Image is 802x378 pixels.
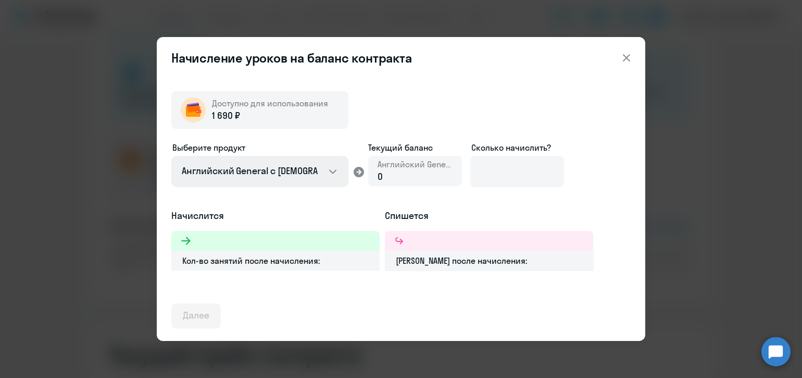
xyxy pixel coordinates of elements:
span: 0 [378,170,383,182]
header: Начисление уроков на баланс контракта [157,50,645,66]
span: Доступно для использования [212,98,328,108]
span: 1 690 ₽ [212,109,240,123]
h5: Спишется [385,209,593,223]
span: Английский General [378,158,453,170]
button: Далее [171,303,221,328]
span: Сколько начислить? [471,142,551,153]
div: [PERSON_NAME] после начисления: [385,251,593,271]
span: Выберите продукт [172,142,245,153]
h5: Начислится [171,209,380,223]
img: wallet-circle.png [181,97,206,123]
div: Кол-во занятий после начисления: [171,251,380,271]
div: Далее [183,309,209,322]
span: Текущий баланс [368,141,462,154]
